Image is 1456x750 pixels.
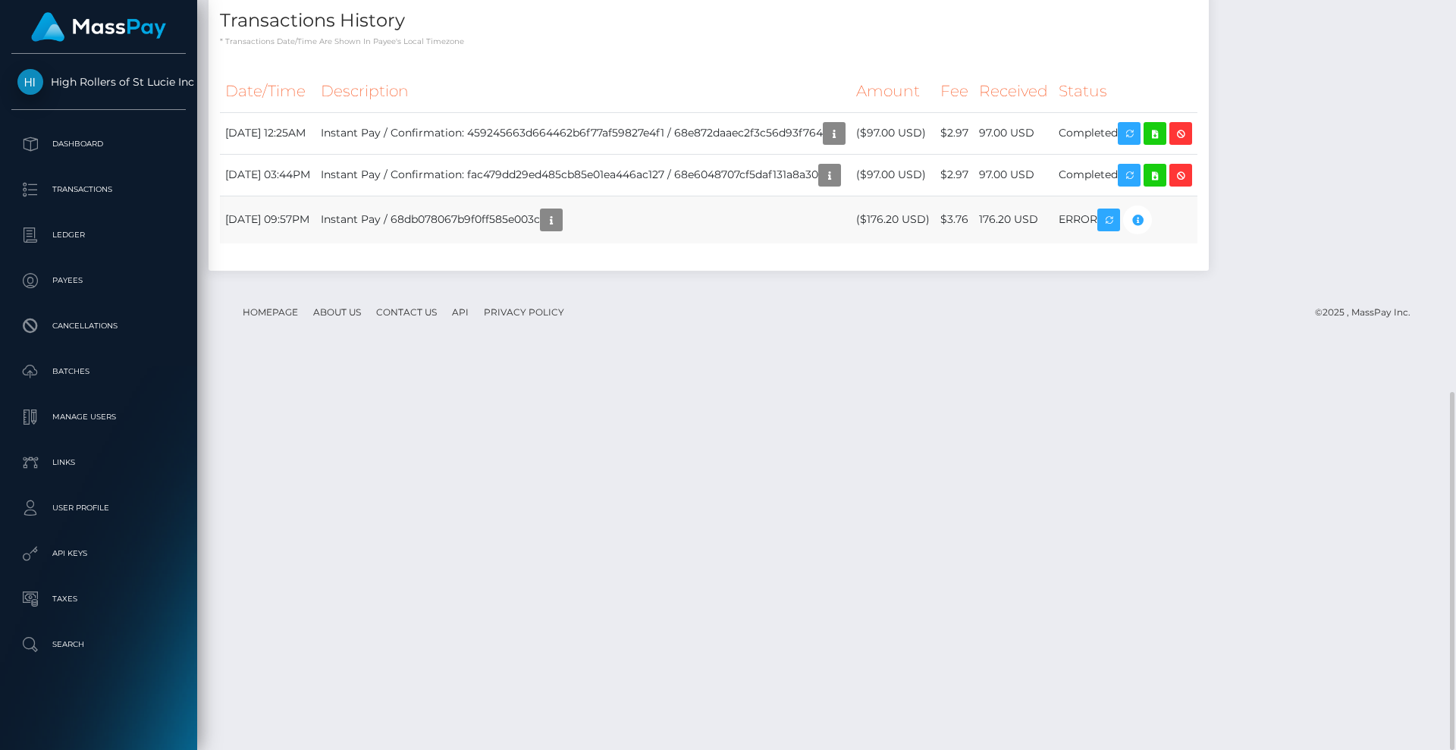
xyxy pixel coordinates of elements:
p: Ledger [17,224,180,246]
td: Completed [1053,154,1197,196]
p: API Keys [17,542,180,565]
td: Instant Pay / 68db078067b9f0ff585e003c [315,196,851,243]
a: API [446,300,475,324]
td: 176.20 USD [974,196,1053,243]
td: Completed [1053,112,1197,154]
td: [DATE] 09:57PM [220,196,315,243]
a: Manage Users [11,398,186,436]
p: Manage Users [17,406,180,428]
td: [DATE] 03:44PM [220,154,315,196]
td: ($97.00 USD) [851,112,935,154]
td: [DATE] 12:25AM [220,112,315,154]
th: Fee [935,71,974,112]
img: MassPay Logo [31,12,166,42]
a: Batches [11,353,186,391]
a: Transactions [11,171,186,209]
a: Contact Us [370,300,443,324]
th: Received [974,71,1053,112]
td: ($176.20 USD) [851,196,935,243]
p: Batches [17,360,180,383]
th: Description [315,71,851,112]
td: $3.76 [935,196,974,243]
p: Taxes [17,588,180,610]
span: High Rollers of St Lucie Inc [11,75,186,89]
a: Homepage [237,300,304,324]
a: Payees [11,262,186,300]
td: 97.00 USD [974,112,1053,154]
div: © 2025 , MassPay Inc. [1315,304,1422,321]
p: Links [17,451,180,474]
a: Ledger [11,216,186,254]
p: Search [17,633,180,656]
a: Privacy Policy [478,300,570,324]
p: Dashboard [17,133,180,155]
th: Date/Time [220,71,315,112]
a: About Us [307,300,367,324]
td: ($97.00 USD) [851,154,935,196]
td: Instant Pay / Confirmation: 459245663d664462b6f77af59827e4f1 / 68e872daaec2f3c56d93f764 [315,112,851,154]
button: Compliance review [1123,206,1152,234]
a: Links [11,444,186,482]
td: 97.00 USD [974,154,1053,196]
a: Search [11,626,186,664]
p: Transactions [17,178,180,201]
a: API Keys [11,535,186,573]
p: * Transactions date/time are shown in payee's local timezone [220,36,1197,47]
td: Instant Pay / Confirmation: fac479dd29ed485cb85e01ea446ac127 / 68e6048707cf5daf131a8a30 [315,154,851,196]
a: Dashboard [11,125,186,163]
td: ERROR [1053,196,1197,243]
p: Payees [17,269,180,292]
td: $2.97 [935,112,974,154]
td: $2.97 [935,154,974,196]
h4: Transactions History [220,8,1197,34]
th: Status [1053,71,1197,112]
th: Amount [851,71,935,112]
p: Cancellations [17,315,180,337]
img: High Rollers of St Lucie Inc [17,69,43,95]
a: User Profile [11,489,186,527]
p: User Profile [17,497,180,519]
a: Taxes [11,580,186,618]
a: Cancellations [11,307,186,345]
